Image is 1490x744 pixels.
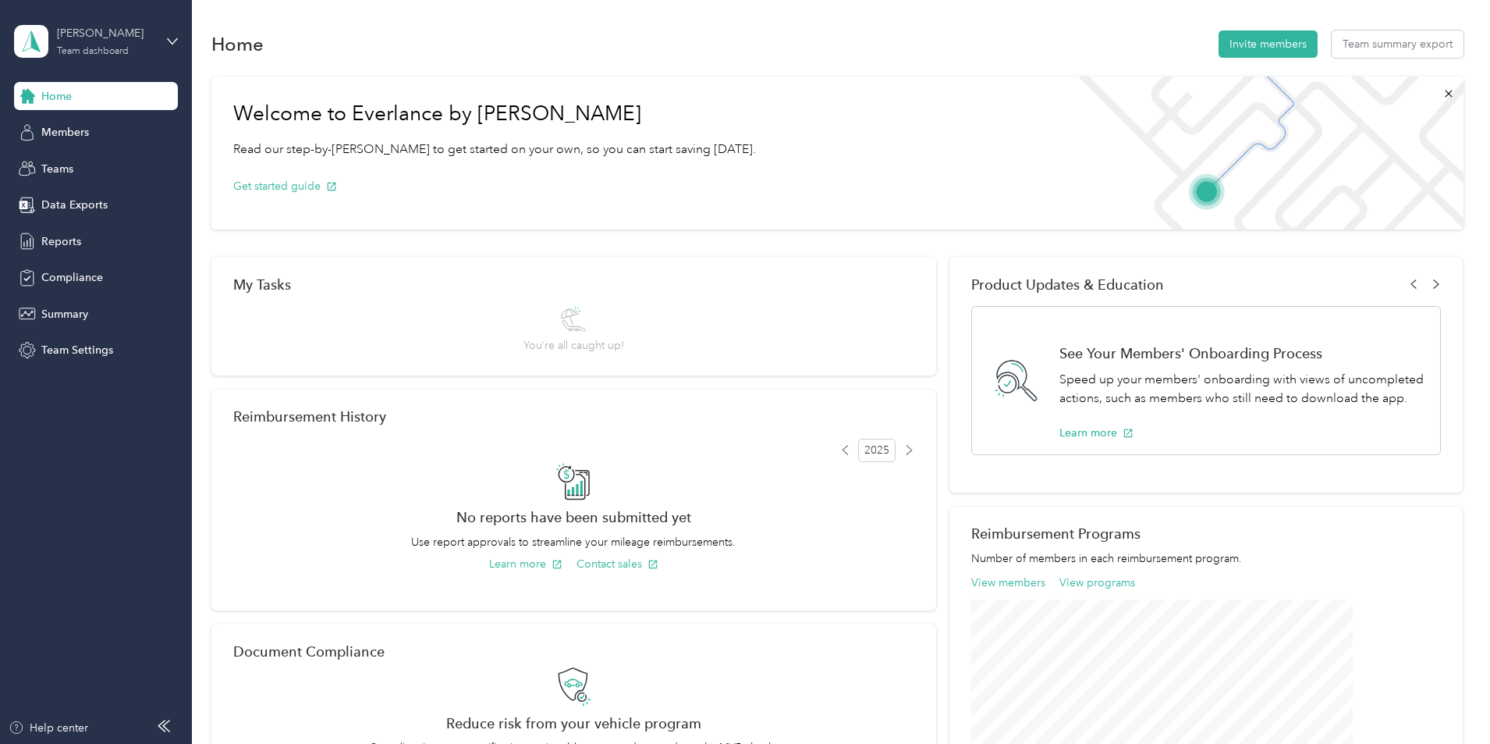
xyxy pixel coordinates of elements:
span: Team Settings [41,342,113,358]
img: Welcome to everlance [1063,77,1463,230]
button: Learn more [489,556,562,572]
h2: Document Compliance [233,643,385,660]
button: Get started guide [233,178,337,194]
button: Contact sales [576,556,658,572]
h2: Reimbursement History [233,408,386,425]
span: Home [41,88,72,105]
h1: See Your Members' Onboarding Process [1059,345,1424,361]
h2: Reduce risk from your vehicle program [233,715,914,732]
div: Team dashboard [57,47,129,56]
iframe: Everlance-gr Chat Button Frame [1403,657,1490,744]
div: [PERSON_NAME] [57,25,154,41]
p: Use report approvals to streamline your mileage reimbursements. [233,534,914,550]
span: Teams [41,161,73,177]
span: Product Updates & Education [971,276,1164,293]
button: View programs [1059,575,1135,591]
h1: Home [211,36,264,52]
span: Reports [41,233,81,250]
h2: Reimbursement Programs [971,525,1441,542]
span: Data Exports [41,197,108,213]
p: Speed up your members' onboarding with views of uncompleted actions, such as members who still ne... [1059,370,1424,408]
span: Compliance [41,269,103,286]
span: 2025 [858,439,896,462]
h2: No reports have been submitted yet [233,509,914,525]
button: Help center [9,720,88,736]
span: Members [41,124,89,141]
button: Team summary export [1332,30,1463,58]
span: You’re all caught up! [523,337,624,354]
h1: Welcome to Everlance by [PERSON_NAME] [233,101,756,126]
p: Number of members in each reimbursement program. [971,550,1441,567]
button: Invite members [1219,30,1318,58]
span: Summary [41,306,88,322]
button: View members [971,575,1045,591]
button: Learn more [1059,425,1133,441]
p: Read our step-by-[PERSON_NAME] to get started on your own, so you can start saving [DATE]. [233,140,756,159]
div: My Tasks [233,276,914,293]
